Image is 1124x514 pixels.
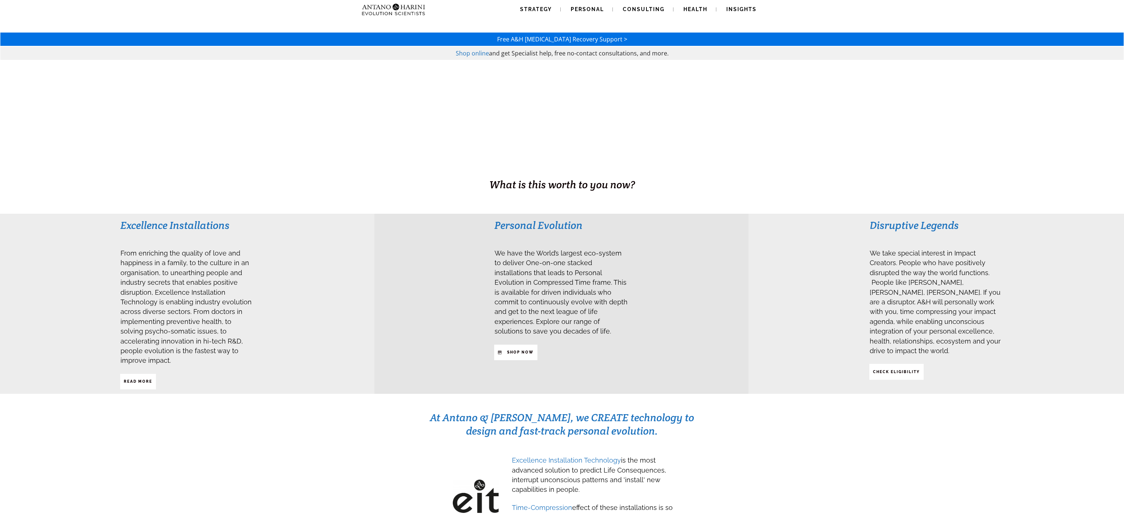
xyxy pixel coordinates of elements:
[571,6,604,12] span: Personal
[512,504,572,511] span: Time-Compression
[120,219,254,232] h3: Excellence Installations
[683,6,707,12] span: Health
[726,6,757,12] span: Insights
[497,35,627,43] a: Free A&H [MEDICAL_DATA] Recovery Support >
[453,480,499,513] img: EIT-Black
[120,374,156,389] a: Read More
[870,219,1003,232] h3: Disruptive Legends
[512,456,621,464] span: Excellence Installation Technology
[1,162,1123,177] h1: BUSINESS. HEALTH. Family. Legacy
[870,249,1001,355] span: We take special interest in Impact Creators. People who have positively disrupted the way the wor...
[512,456,666,493] span: is the most advanced solution to predict Life Consequences, interrupt unconscious patterns and 'i...
[495,219,628,232] h3: Personal Evolution
[520,6,552,12] span: Strategy
[873,370,920,374] strong: CHECK ELIGIBILITY
[623,6,665,12] span: Consulting
[495,249,628,335] span: We have the World’s largest eco-system to deliver One-on-one stacked installations that leads to ...
[489,49,669,57] span: and get Specialist help, free no-contact consultations, and more.
[456,49,489,57] a: Shop online
[489,178,635,191] span: What is this worth to you now?
[124,379,152,383] strong: Read More
[494,345,537,360] a: SHop NOW
[869,364,924,379] a: CHECK ELIGIBILITY
[120,249,252,364] span: From enriching the quality of love and happiness in a family, to the culture in an organisation, ...
[507,350,534,354] strong: SHop NOW
[430,411,694,437] span: At Antano & [PERSON_NAME], we CREATE technology to design and fast-track personal evolution.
